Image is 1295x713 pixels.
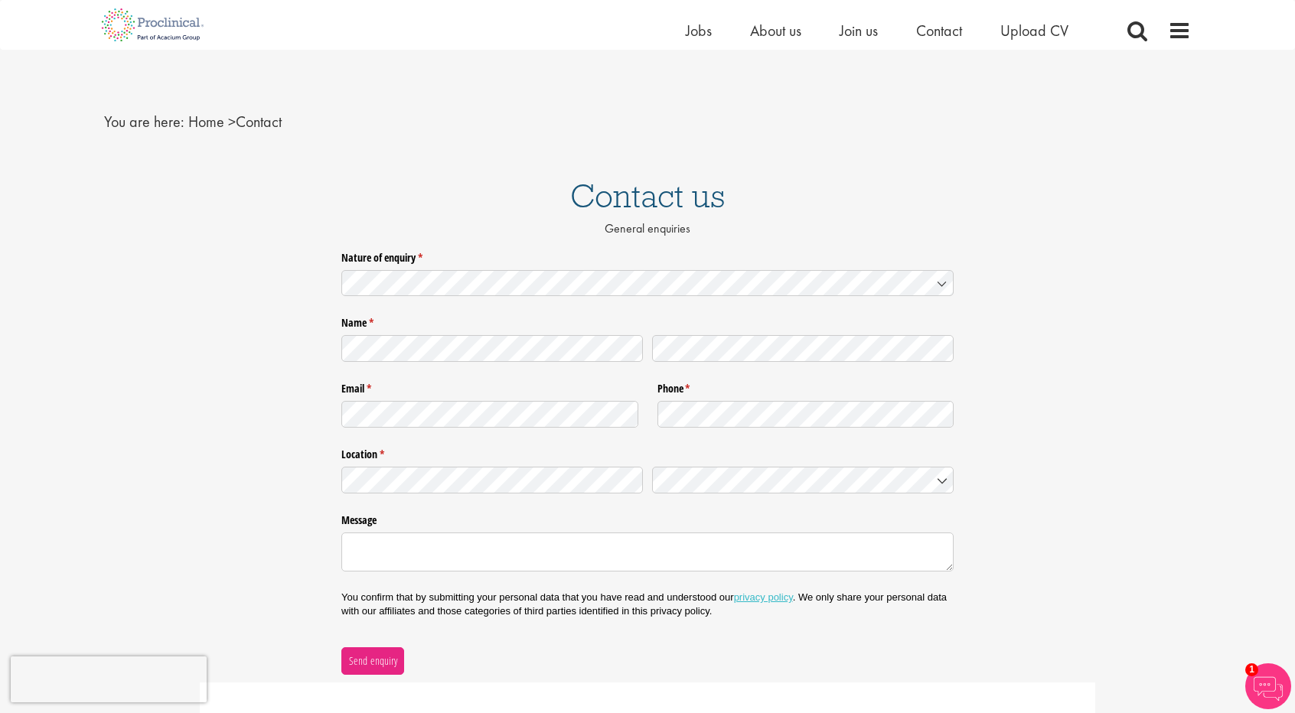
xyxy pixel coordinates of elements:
a: About us [750,21,801,41]
p: You confirm that by submitting your personal data that you have read and understood our . We only... [341,591,954,618]
label: Message [341,508,954,528]
a: breadcrumb link to Home [188,112,224,132]
input: First [341,335,643,362]
span: 1 [1245,663,1258,676]
button: Send enquiry [341,647,404,675]
iframe: reCAPTCHA [11,656,207,702]
img: Chatbot [1245,663,1291,709]
input: State / Province / Region [341,467,643,493]
a: Upload CV [1000,21,1068,41]
a: Contact [916,21,962,41]
span: You are here: [104,112,184,132]
a: Jobs [686,21,712,41]
a: privacy policy [734,591,793,603]
a: Join us [840,21,878,41]
input: Country [652,467,954,493]
span: > [228,112,236,132]
input: Last [652,335,954,362]
label: Nature of enquiry [341,245,954,265]
legend: Location [341,442,954,462]
label: Email [341,376,638,396]
span: Contact [188,112,282,132]
span: Send enquiry [348,653,398,669]
label: Phone [657,376,954,396]
legend: Name [341,311,954,330]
